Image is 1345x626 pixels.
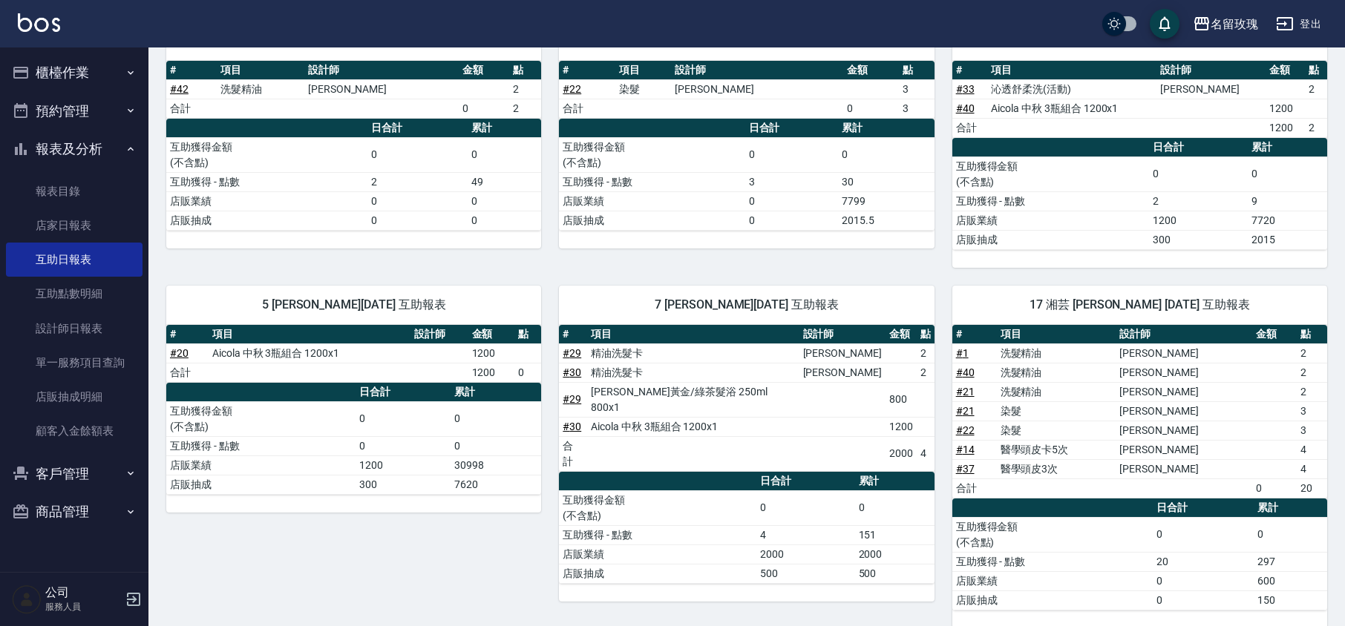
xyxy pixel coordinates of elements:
[886,382,917,417] td: 800
[451,436,542,455] td: 0
[1305,118,1327,137] td: 2
[166,191,367,211] td: 店販業績
[184,297,523,312] span: 5 [PERSON_NAME][DATE] 互助報表
[18,13,60,32] img: Logo
[1149,191,1248,211] td: 2
[166,401,356,436] td: 互助獲得金額 (不含點)
[563,347,581,359] a: #29
[468,191,541,211] td: 0
[956,444,975,455] a: #14
[997,382,1116,401] td: 洗髮精油
[997,440,1116,459] td: 醫學頭皮卡5次
[997,325,1116,344] th: 項目
[559,191,745,211] td: 店販業績
[671,79,842,99] td: [PERSON_NAME]
[559,119,934,231] table: a dense table
[1149,211,1248,230] td: 1200
[615,79,671,99] td: 染髮
[952,517,1153,552] td: 互助獲得金額 (不含點)
[956,366,975,378] a: #40
[6,208,143,243] a: 店家日報表
[952,571,1153,590] td: 店販業績
[917,363,935,382] td: 2
[6,380,143,414] a: 店販抽成明細
[1297,440,1327,459] td: 4
[1254,517,1327,552] td: 0
[899,99,935,118] td: 3
[756,544,855,564] td: 2000
[304,61,459,80] th: 設計師
[6,53,143,92] button: 櫃檯作業
[917,325,935,344] th: 點
[970,297,1309,312] span: 17 湘芸 [PERSON_NAME] [DATE] 互助報表
[559,61,615,80] th: #
[559,172,745,191] td: 互助獲得 - 點數
[459,61,509,80] th: 金額
[615,61,671,80] th: 項目
[1305,79,1327,99] td: 2
[6,243,143,277] a: 互助日報表
[952,325,997,344] th: #
[559,564,756,583] td: 店販抽成
[587,325,799,344] th: 項目
[563,366,581,378] a: #30
[356,475,451,494] td: 300
[166,363,209,382] td: 合計
[459,99,509,118] td: 0
[952,211,1149,230] td: 店販業績
[1252,325,1297,344] th: 金額
[559,544,756,564] td: 店販業績
[838,137,935,172] td: 0
[1187,9,1264,39] button: 名留玫瑰
[1248,156,1327,191] td: 0
[468,363,515,382] td: 1200
[468,211,541,230] td: 0
[899,61,935,80] th: 點
[563,393,581,405] a: #29
[559,137,745,172] td: 互助獲得金額 (不含點)
[367,119,468,138] th: 日合計
[356,455,451,475] td: 1200
[6,92,143,131] button: 預約管理
[6,414,143,448] a: 顧客入金餘額表
[367,191,468,211] td: 0
[410,325,468,344] th: 設計師
[45,600,121,613] p: 服務人員
[1297,343,1327,363] td: 2
[559,436,587,471] td: 合計
[1156,79,1266,99] td: [PERSON_NAME]
[799,325,886,344] th: 設計師
[952,191,1149,211] td: 互助獲得 - 點數
[987,61,1156,80] th: 項目
[559,525,756,544] td: 互助獲得 - 點數
[917,343,935,363] td: 2
[166,325,209,344] th: #
[997,343,1116,363] td: 洗髮精油
[166,172,367,191] td: 互助獲得 - 點數
[956,405,975,417] a: #21
[577,297,916,312] span: 7 [PERSON_NAME][DATE] 互助報表
[451,383,542,402] th: 累計
[997,401,1116,421] td: 染髮
[1254,552,1327,571] td: 297
[886,436,917,471] td: 2000
[1297,401,1327,421] td: 3
[1297,325,1327,344] th: 點
[6,312,143,346] a: 設計師日報表
[917,436,935,471] td: 4
[956,83,975,95] a: #33
[587,363,799,382] td: 精油洗髮卡
[451,475,542,494] td: 7620
[745,191,838,211] td: 0
[1248,230,1327,249] td: 2015
[838,172,935,191] td: 30
[6,130,143,168] button: 報表及分析
[1149,138,1248,157] th: 日合計
[886,325,917,344] th: 金額
[468,343,515,363] td: 1200
[952,590,1153,610] td: 店販抽成
[1270,10,1327,38] button: 登出
[509,61,541,80] th: 點
[166,211,367,230] td: 店販抽成
[166,119,541,231] table: a dense table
